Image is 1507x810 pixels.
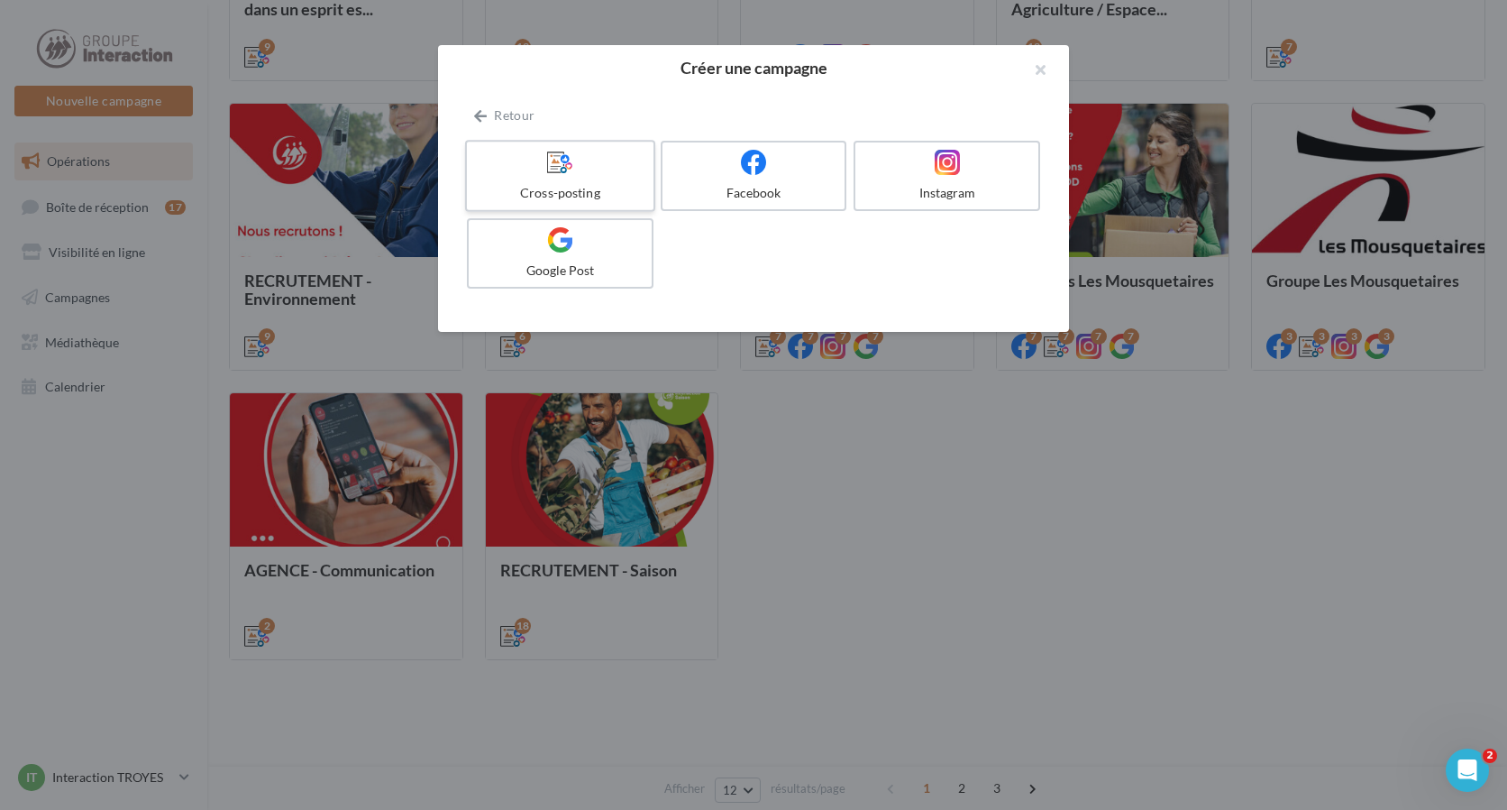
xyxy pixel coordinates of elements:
button: Retour [467,105,542,126]
div: Cross-posting [474,184,645,202]
h2: Créer une campagne [467,60,1040,76]
iframe: Intercom live chat [1446,749,1489,792]
span: 2 [1483,749,1497,763]
div: Instagram [863,184,1031,202]
div: Facebook [670,184,838,202]
div: Google Post [476,262,644,280]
